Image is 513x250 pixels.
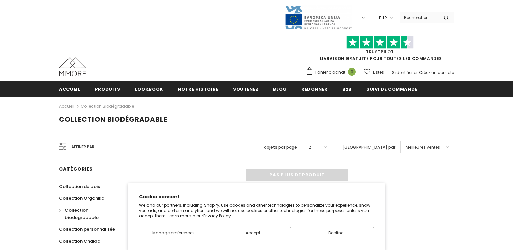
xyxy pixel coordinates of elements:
a: Accueil [59,81,80,96]
span: Accueil [59,86,80,92]
span: Collection biodégradable [65,207,99,221]
label: [GEOGRAPHIC_DATA] par [342,144,395,151]
a: Suivi de commande [366,81,417,96]
a: Produits [95,81,120,96]
span: or [414,70,418,75]
span: EUR [379,15,387,21]
a: soutenez [233,81,259,96]
a: Collection de bois [59,180,100,192]
span: Meilleures ventes [406,144,440,151]
span: Notre histoire [178,86,218,92]
a: Listes [364,66,384,78]
a: B2B [342,81,352,96]
span: B2B [342,86,352,92]
span: 0 [348,68,356,76]
span: Collection Chakra [59,238,100,244]
span: Manage preferences [152,230,195,236]
span: soutenez [233,86,259,92]
span: Listes [373,69,384,76]
span: Collection biodégradable [59,115,167,124]
span: Suivi de commande [366,86,417,92]
a: Panier d'achat 0 [306,67,359,77]
span: Lookbook [135,86,163,92]
a: Collection biodégradable [59,204,123,223]
span: LIVRAISON GRATUITE POUR TOUTES LES COMMANDES [306,39,454,61]
p: We and our partners, including Shopify, use cookies and other technologies to personalize your ex... [139,203,374,219]
button: Decline [298,227,374,239]
a: Blog [273,81,287,96]
span: Catégories [59,166,93,172]
button: Manage preferences [139,227,208,239]
input: Search Site [400,12,439,22]
a: Privacy Policy [203,213,231,219]
a: Redonner [301,81,328,96]
a: TrustPilot [366,49,394,55]
a: Javni Razpis [285,15,352,20]
button: Accept [215,227,291,239]
a: Lookbook [135,81,163,96]
span: Collection Organika [59,195,104,201]
img: Faites confiance aux étoiles pilotes [346,36,414,49]
img: Cas MMORE [59,57,86,76]
span: Collection de bois [59,183,100,190]
span: Produits [95,86,120,92]
a: Collection Chakra [59,235,100,247]
a: S'identifier [392,70,413,75]
a: Créez un compte [419,70,454,75]
a: Notre histoire [178,81,218,96]
a: Collection Organika [59,192,104,204]
span: Redonner [301,86,328,92]
span: 12 [307,144,311,151]
a: Collection biodégradable [81,103,134,109]
label: objets par page [264,144,297,151]
span: Collection personnalisée [59,226,115,232]
span: Affiner par [71,143,94,151]
a: Accueil [59,102,74,110]
span: Blog [273,86,287,92]
h2: Cookie consent [139,193,374,200]
span: Panier d'achat [315,69,345,76]
img: Javni Razpis [285,5,352,30]
a: Collection personnalisée [59,223,115,235]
